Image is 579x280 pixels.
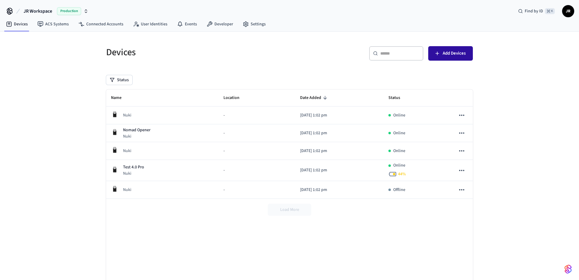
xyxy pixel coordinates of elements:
[443,49,466,57] span: Add Devices
[128,19,172,30] a: User Identities
[393,112,405,119] p: Online
[111,146,118,153] img: Nuki Smart Lock 3.0 Pro Black, Front
[111,110,118,118] img: Nuki Smart Lock 3.0 Pro Black, Front
[513,6,560,17] div: Find by ID⌘ K
[223,187,225,193] span: -
[111,166,118,173] img: Nuki Smart Lock 3.0 Pro Black, Front
[300,130,379,136] p: [DATE] 1:02 pm
[123,187,131,193] p: Nuki
[562,5,574,17] button: JR
[106,46,286,59] h5: Devices
[545,8,555,14] span: ⌘ K
[300,112,379,119] p: [DATE] 1:02 pm
[123,148,131,154] p: Nuki
[300,93,329,103] span: Date Added
[393,130,405,136] p: Online
[111,93,129,103] span: Name
[106,75,132,85] button: Status
[300,148,379,154] p: [DATE] 1:02 pm
[111,128,118,135] img: Nuki Smart Lock 3.0 Pro Black, Front
[525,8,543,14] span: Find by ID
[123,112,131,118] p: Nuki
[74,19,128,30] a: Connected Accounts
[123,133,150,139] p: Nuki
[563,6,574,17] span: JR
[24,8,52,15] span: JR Workspace
[565,264,572,274] img: SeamLogoGradient.69752ec5.svg
[300,187,379,193] p: [DATE] 1:02 pm
[57,7,81,15] span: Production
[223,167,225,173] span: -
[393,187,405,193] p: Offline
[393,148,405,154] p: Online
[393,162,405,169] p: Online
[428,46,473,61] button: Add Devices
[106,90,473,199] table: sticky table
[123,164,144,170] p: Test 4.0 Pro
[111,185,118,192] img: Nuki Smart Lock 3.0 Pro Black, Front
[1,19,33,30] a: Devices
[223,112,225,119] span: -
[398,171,406,177] span: 44 %
[202,19,238,30] a: Developer
[238,19,271,30] a: Settings
[223,130,225,136] span: -
[33,19,74,30] a: ACS Systems
[223,148,225,154] span: -
[123,170,144,177] p: Nuki
[172,19,202,30] a: Events
[388,93,408,103] span: Status
[300,167,379,173] p: [DATE] 1:02 pm
[223,93,247,103] span: Location
[123,127,150,133] p: Nomad Opener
